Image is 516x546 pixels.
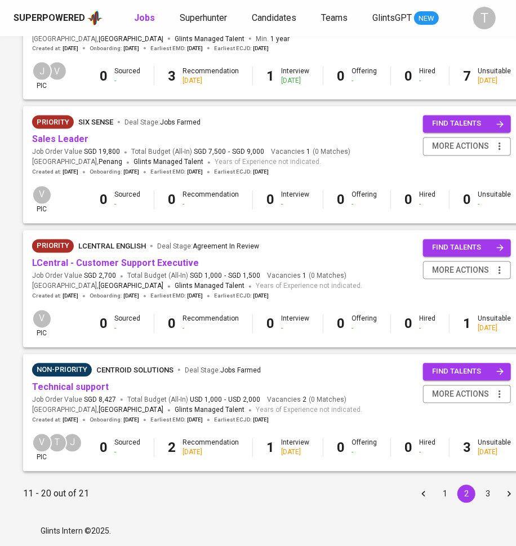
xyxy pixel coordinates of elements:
span: Earliest ECJD : [214,292,269,300]
span: Agreement In Review [193,243,259,251]
div: - [114,200,140,210]
span: SGD 8,427 [84,396,116,405]
span: Vacancies ( 0 Matches ) [271,148,350,157]
b: 0 [168,192,176,208]
span: Onboarding : [90,168,139,176]
span: [DATE] [253,416,269,424]
div: - [114,76,140,86]
div: Sourced [114,66,140,86]
b: 2 [168,440,176,456]
span: USD 1,000 [190,396,222,405]
span: [GEOGRAPHIC_DATA] [99,405,163,416]
span: Years of Experience not indicated. [215,157,321,168]
div: J [63,433,82,453]
b: 0 [404,192,412,208]
div: - [114,324,140,334]
span: USD 2,000 [228,396,260,405]
span: [DATE] [253,168,269,176]
button: find talents [423,239,511,257]
b: 0 [266,192,274,208]
div: - [419,200,435,210]
span: Jobs Farmed [220,367,261,375]
img: app logo [87,10,103,26]
div: - [419,448,435,458]
span: [DATE] [187,416,203,424]
div: - [281,324,309,334]
span: Earliest EMD : [150,168,203,176]
p: 11 - 20 out of 21 [23,487,89,501]
b: 0 [100,68,108,84]
span: Earliest ECJD : [214,168,269,176]
span: [DATE] [253,292,269,300]
span: Jobs Farmed [160,119,201,127]
span: Total Budget (All-In) [127,396,260,405]
span: find talents [432,366,504,379]
span: Candidates [252,12,296,23]
div: Hired [419,314,435,334]
div: - [352,200,377,210]
span: Glints Managed Talent [134,158,203,166]
div: Sourced [114,438,140,458]
span: LCentral English [78,242,146,251]
div: T [47,433,67,453]
div: [DATE] [281,76,309,86]
b: 0 [100,316,108,332]
div: - [352,448,377,458]
div: Offering [352,190,377,210]
div: pic [32,433,52,463]
span: SGD 7,500 [194,148,226,157]
span: SGD 19,800 [84,148,120,157]
div: Interview [281,66,309,86]
b: 0 [168,316,176,332]
span: [DATE] [187,168,203,176]
span: Created at : [32,45,78,52]
b: 1 [463,316,471,332]
span: find talents [432,242,504,255]
span: Created at : [32,416,78,424]
span: Created at : [32,292,78,300]
div: Hired [419,66,435,86]
span: Teams [321,12,348,23]
b: 0 [463,192,471,208]
span: Priority [32,241,74,252]
span: [GEOGRAPHIC_DATA] , [32,281,163,292]
b: 0 [100,192,108,208]
button: Go to page 1 [436,485,454,503]
span: 2 [301,396,306,405]
div: [DATE] [478,448,511,458]
span: Created at : [32,168,78,176]
span: Superhunter [180,12,227,23]
b: 0 [266,316,274,332]
span: Total Budget (All-In) [131,148,264,157]
span: [DATE] [63,45,78,52]
div: New Job received from Demand Team [32,239,74,253]
div: Unsuitable [478,314,511,334]
div: - [183,324,239,334]
button: more actions [423,261,511,280]
span: Job Order Value [32,148,120,157]
span: find talents [432,118,504,131]
span: 1 [301,272,306,281]
div: Offering [352,66,377,86]
span: Priority [32,117,74,128]
div: - [352,76,377,86]
span: [DATE] [253,45,269,52]
div: Pending Client’s Feedback [32,363,92,377]
div: Superpowered [14,12,85,25]
b: 1 [266,440,274,456]
span: Vacancies ( 0 Matches ) [267,396,346,405]
a: Teams [321,11,350,25]
a: GlintsGPT NEW [372,11,439,25]
b: 0 [337,68,345,84]
b: 0 [337,316,345,332]
b: 0 [404,316,412,332]
b: 0 [337,192,345,208]
span: Total Budget (All-In) [127,272,260,281]
button: find talents [423,116,511,133]
span: [DATE] [123,168,139,176]
button: more actions [423,137,511,156]
span: SGD 1,500 [228,272,260,281]
span: Onboarding : [90,45,139,52]
div: Interview [281,190,309,210]
span: Vacancies ( 0 Matches ) [267,272,346,281]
